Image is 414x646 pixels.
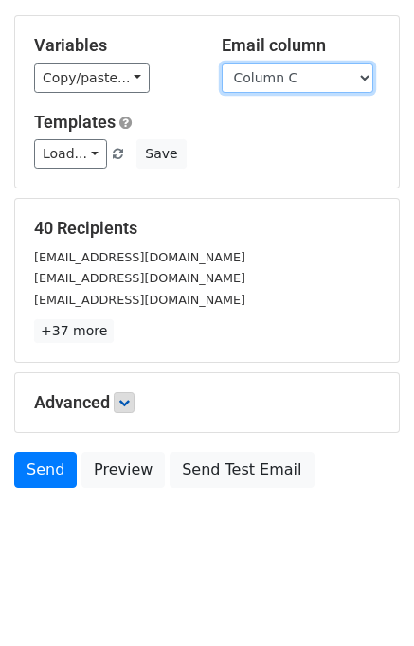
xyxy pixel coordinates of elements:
small: [EMAIL_ADDRESS][DOMAIN_NAME] [34,293,245,307]
button: Save [136,139,186,169]
iframe: Chat Widget [319,555,414,646]
a: +37 more [34,319,114,343]
a: Preview [81,452,165,488]
h5: 40 Recipients [34,218,380,239]
h5: Variables [34,35,193,56]
a: Templates [34,112,116,132]
a: Send Test Email [170,452,314,488]
small: [EMAIL_ADDRESS][DOMAIN_NAME] [34,271,245,285]
h5: Advanced [34,392,380,413]
a: Send [14,452,77,488]
h5: Email column [222,35,381,56]
a: Copy/paste... [34,63,150,93]
a: Load... [34,139,107,169]
small: [EMAIL_ADDRESS][DOMAIN_NAME] [34,250,245,264]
